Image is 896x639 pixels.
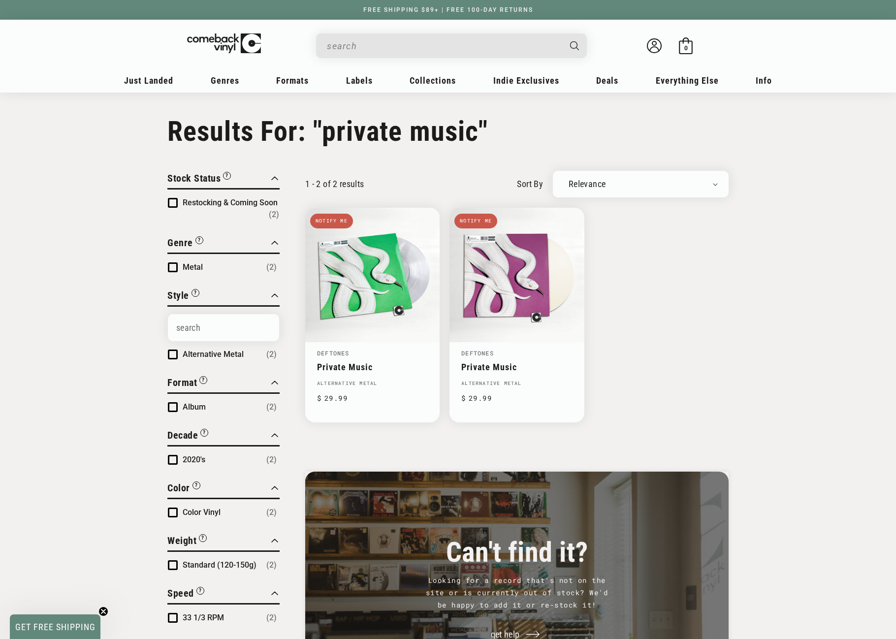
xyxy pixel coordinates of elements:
[124,75,173,86] span: Just Landed
[167,375,207,392] button: Filter by Format
[98,607,108,616] button: Close teaser
[461,362,572,372] a: Private Music
[410,75,456,86] span: Collections
[167,428,208,445] button: Filter by Decade
[183,455,205,464] span: 2020's
[167,377,197,388] span: Format
[305,179,364,189] p: 1 - 2 of 2 results
[167,429,198,441] span: Decade
[183,508,221,517] span: Color Vinyl
[316,33,587,58] div: Search
[266,401,277,413] span: Number of products: (2)
[167,586,204,603] button: Filter by Speed
[15,622,96,632] span: GET FREE SHIPPING
[266,454,277,466] span: Number of products: (2)
[168,314,279,341] input: Search Options
[167,171,231,188] button: Filter by Stock Status
[211,75,239,86] span: Genres
[269,209,279,221] span: Number of products: (2)
[167,289,189,301] span: Style
[167,587,194,599] span: Speed
[327,36,560,56] input: search
[183,560,256,570] span: Standard (120-150g)
[167,237,193,249] span: Genre
[183,198,278,207] span: Restocking & Coming Soon
[493,75,559,86] span: Indie Exclusives
[656,75,719,86] span: Everything Else
[10,614,100,639] div: GET FREE SHIPPINGClose teaser
[461,349,494,357] a: Deftones
[266,507,277,518] span: Number of products: (2)
[266,261,277,273] span: Number of products: (2)
[167,115,729,148] h1: Results For: "private music"
[562,33,588,58] button: Search
[756,75,772,86] span: Info
[183,613,224,622] span: 33 1/3 RPM
[330,541,704,564] h3: Can't find it?
[167,482,190,494] span: Color
[183,262,203,272] span: Metal
[353,6,543,13] a: FREE SHIPPING $89+ | FREE 100-DAY RETURNS
[317,349,350,357] a: Deftones
[266,559,277,571] span: Number of products: (2)
[167,288,199,305] button: Filter by Style
[684,44,688,52] span: 0
[167,172,221,184] span: Stock Status
[266,612,277,624] span: Number of products: (2)
[266,349,277,360] span: Number of products: (2)
[167,533,207,550] button: Filter by Weight
[317,362,428,372] a: Private Music
[346,75,373,86] span: Labels
[183,350,244,359] span: Alternative Metal
[167,535,196,546] span: Weight
[167,480,200,498] button: Filter by Color
[423,574,610,611] p: Looking for a record that's not on the site or is currently out of stock? We'd be happy to add it...
[183,402,206,412] span: Album
[596,75,618,86] span: Deals
[167,235,203,253] button: Filter by Genre
[517,177,543,191] label: sort by
[276,75,309,86] span: Formats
